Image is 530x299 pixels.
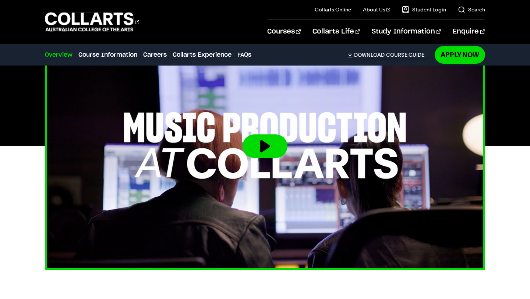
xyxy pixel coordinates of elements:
[363,6,390,13] a: About Us
[372,20,441,44] a: Study Information
[312,20,360,44] a: Collarts Life
[267,20,301,44] a: Courses
[435,46,485,63] a: Apply Now
[458,6,485,13] a: Search
[237,50,251,59] a: FAQs
[45,50,73,59] a: Overview
[347,52,430,58] a: DownloadCourse Guide
[453,20,485,44] a: Enquire
[315,6,351,13] a: Collarts Online
[402,6,446,13] a: Student Login
[173,50,232,59] a: Collarts Experience
[143,50,167,59] a: Careers
[354,52,385,58] span: Download
[78,50,137,59] a: Course Information
[45,11,139,32] div: Go to homepage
